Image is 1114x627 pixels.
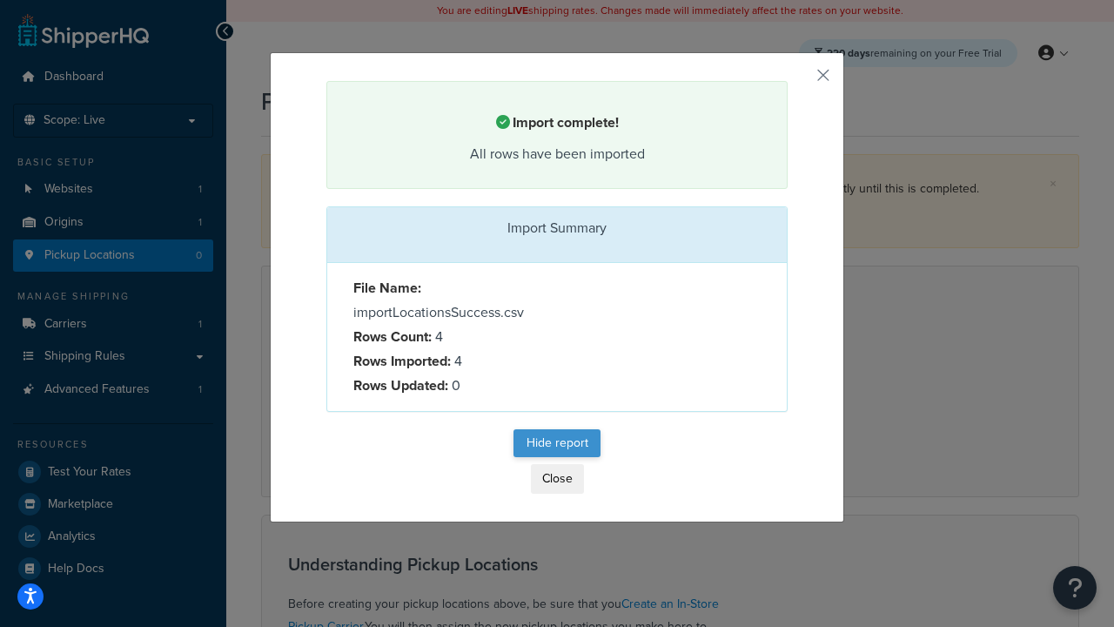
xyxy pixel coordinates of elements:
button: Close [531,464,584,494]
strong: Rows Updated: [353,375,448,395]
div: All rows have been imported [349,142,765,166]
div: importLocationsSuccess.csv 4 4 0 [340,276,557,398]
strong: File Name: [353,278,421,298]
strong: Rows Count: [353,327,432,347]
button: Hide report [513,429,601,457]
h4: Import complete! [349,112,765,133]
strong: Rows Imported: [353,351,451,371]
h3: Import Summary [340,220,774,236]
